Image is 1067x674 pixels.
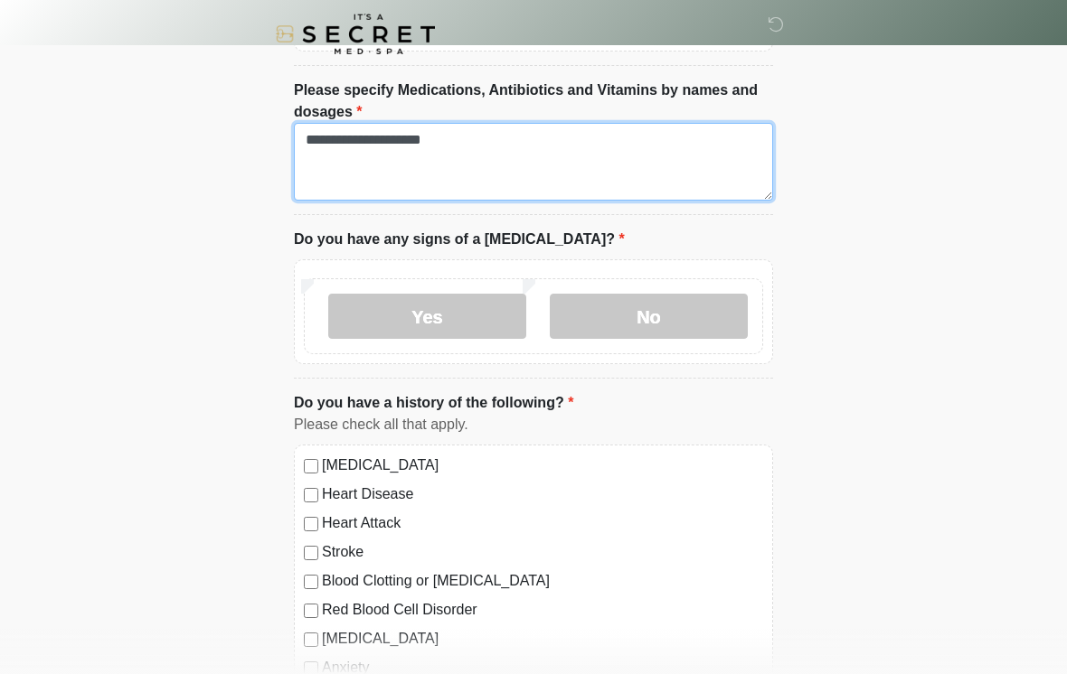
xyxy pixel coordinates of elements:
[304,459,318,473] input: [MEDICAL_DATA]
[304,488,318,502] input: Heart Disease
[304,517,318,531] input: Heart Attack
[304,546,318,560] input: Stroke
[276,14,435,54] img: It's A Secret Med Spa Logo
[304,632,318,647] input: [MEDICAL_DATA]
[322,570,763,592] label: Blood Clotting or [MEDICAL_DATA]
[294,229,625,250] label: Do you have any signs of a [MEDICAL_DATA]?
[304,575,318,589] input: Blood Clotting or [MEDICAL_DATA]
[322,541,763,563] label: Stroke
[322,483,763,505] label: Heart Disease
[294,80,773,123] label: Please specify Medications, Antibiotics and Vitamins by names and dosages
[294,392,573,414] label: Do you have a history of the following?
[322,512,763,534] label: Heart Attack
[328,294,526,339] label: Yes
[550,294,748,339] label: No
[322,454,763,476] label: [MEDICAL_DATA]
[322,628,763,650] label: [MEDICAL_DATA]
[304,604,318,618] input: Red Blood Cell Disorder
[322,599,763,621] label: Red Blood Cell Disorder
[294,414,773,435] div: Please check all that apply.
